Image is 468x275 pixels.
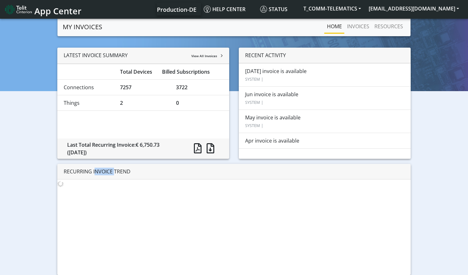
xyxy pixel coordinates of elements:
[34,5,82,17] span: App Center
[157,68,228,76] div: Billed Subscriptions
[157,3,196,16] a: Your current platform instance
[57,164,411,179] div: RECURRING INVOICE TREND
[324,20,344,33] a: Home
[239,133,411,149] li: Apr invoice is available
[245,76,263,82] small: SYSTEM |
[57,181,64,187] img: loading.gif
[372,20,406,33] a: RESOURCES
[239,86,411,110] li: Jun invoice is available
[344,20,372,33] a: INVOICES
[59,84,115,91] div: Connections
[57,48,229,64] div: LATEST INVOICE SUMMARY
[204,6,245,13] span: Help center
[5,4,32,15] img: logo-telit-cinterion-gw-new.png
[59,99,115,107] div: Things
[136,141,160,148] span: € 6,750.73
[62,141,184,156] div: Last Total Recurring Invoice:
[67,149,179,156] div: ([DATE])
[239,63,411,87] li: [DATE] invoice is available
[115,84,172,91] div: 7257
[5,3,81,16] a: App Center
[260,6,287,13] span: Status
[204,6,211,13] img: knowledge.svg
[171,99,228,107] div: 0
[63,21,102,33] a: MY INVOICES
[365,3,463,14] button: [EMAIL_ADDRESS][DOMAIN_NAME]
[245,99,263,105] small: SYSTEM |
[300,3,365,14] button: T_COMM-TELEMATICS
[157,6,196,13] span: Production-DE
[245,123,263,128] small: SYSTEM |
[191,54,217,58] span: View All Invoices
[239,110,411,133] li: May invoice is available
[239,48,411,63] div: RECENT ACTIVITY
[260,6,267,13] img: status.svg
[201,3,258,16] a: Help center
[258,3,300,16] a: Status
[171,84,228,91] div: 3722
[115,99,172,107] div: 2
[115,68,158,76] div: Total Devices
